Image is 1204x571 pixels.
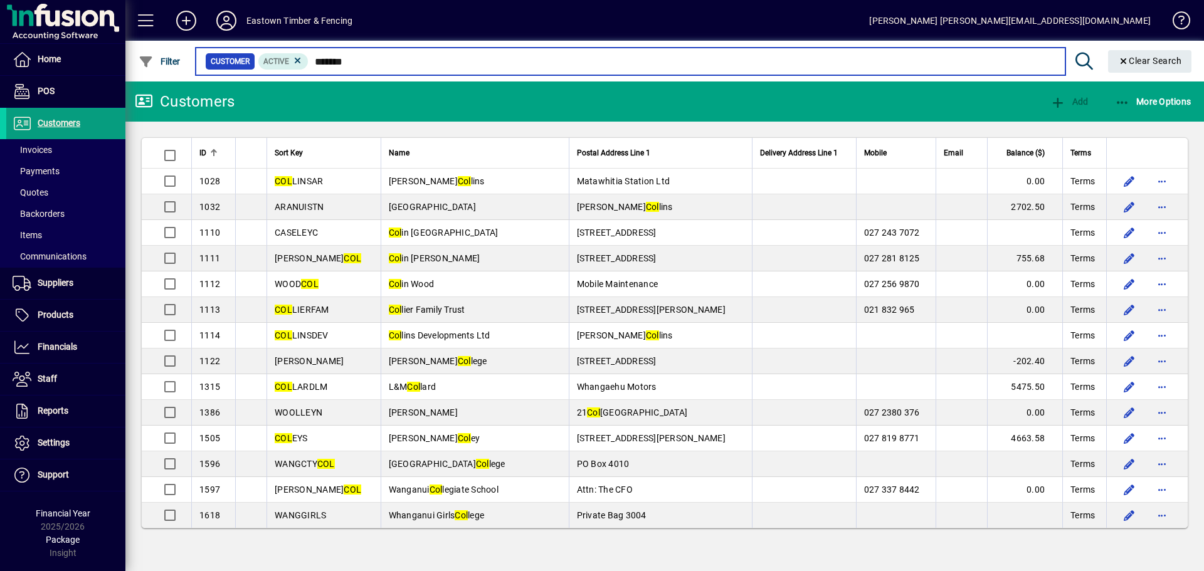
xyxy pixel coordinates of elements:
[6,182,125,203] a: Quotes
[389,407,458,417] span: [PERSON_NAME]
[389,146,561,160] div: Name
[577,510,647,520] span: Private Bag 3004
[275,330,329,340] span: LINSDEV
[389,510,485,520] span: Whanganui Girls lege
[1070,329,1095,342] span: Terms
[6,246,125,267] a: Communications
[389,253,402,263] em: Col
[13,209,65,219] span: Backorders
[389,279,435,289] span: in Wood
[389,228,499,238] span: in [GEOGRAPHIC_DATA]
[301,279,319,289] em: COL
[275,305,292,315] em: COL
[1070,175,1095,187] span: Terms
[13,187,48,197] span: Quotes
[646,202,659,212] em: Col
[275,433,308,443] span: EYS
[135,50,184,73] button: Filter
[458,356,471,366] em: Col
[38,118,80,128] span: Customers
[389,330,402,340] em: Col
[275,228,318,238] span: CASELEYC
[258,53,309,70] mat-chip: Activation Status: Active
[1152,351,1172,371] button: More options
[389,433,480,443] span: [PERSON_NAME] ey
[577,330,673,340] span: [PERSON_NAME] lins
[1152,377,1172,397] button: More options
[389,279,402,289] em: Col
[6,139,125,160] a: Invoices
[6,364,125,395] a: Staff
[389,330,490,340] span: lins Developments Ltd
[987,400,1062,426] td: 0.00
[995,146,1056,160] div: Balance ($)
[1163,3,1188,43] a: Knowledge Base
[1050,97,1088,107] span: Add
[1119,274,1139,294] button: Edit
[587,407,600,417] em: Col
[199,305,220,315] span: 1113
[344,485,361,495] em: COL
[275,176,323,186] span: LINSAR
[1119,325,1139,345] button: Edit
[577,202,673,212] span: [PERSON_NAME] lins
[13,230,42,240] span: Items
[1119,197,1139,217] button: Edit
[1152,274,1172,294] button: More options
[1152,454,1172,474] button: More options
[1119,248,1139,268] button: Edit
[864,407,920,417] span: 027 2380 376
[1006,146,1045,160] span: Balance ($)
[317,459,335,469] em: COL
[199,146,228,160] div: ID
[1152,248,1172,268] button: More options
[458,176,471,186] em: Col
[263,57,289,66] span: Active
[1152,325,1172,345] button: More options
[1152,223,1172,243] button: More options
[987,477,1062,503] td: 0.00
[199,253,220,263] span: 1111
[864,253,920,263] span: 027 281 8125
[389,228,402,238] em: Col
[1070,458,1095,470] span: Terms
[646,330,659,340] em: Col
[389,253,480,263] span: in [PERSON_NAME]
[1119,505,1139,525] button: Edit
[1070,252,1095,265] span: Terms
[1119,428,1139,448] button: Edit
[987,297,1062,323] td: 0.00
[1119,402,1139,422] button: Edit
[1112,90,1195,113] button: More Options
[987,169,1062,194] td: 0.00
[407,382,420,392] em: Col
[1070,432,1095,444] span: Terms
[275,433,292,443] em: COL
[1119,454,1139,474] button: Edit
[38,54,61,64] span: Home
[275,407,322,417] span: WOOLLEYN
[246,11,352,31] div: Eastown Timber & Fencing
[344,253,361,263] em: COL
[476,459,489,469] em: Col
[864,485,920,495] span: 027 337 8442
[38,342,77,352] span: Financials
[38,374,57,384] span: Staff
[6,268,125,299] a: Suppliers
[199,279,220,289] span: 1112
[1119,171,1139,191] button: Edit
[275,253,361,263] span: [PERSON_NAME]
[166,9,206,32] button: Add
[577,485,633,495] span: Attn: The CFO
[1070,146,1091,160] span: Terms
[38,437,70,448] span: Settings
[987,348,1062,374] td: -202.40
[6,300,125,331] a: Products
[38,469,69,479] span: Support
[275,510,326,520] span: WANGGIRLS
[199,433,220,443] span: 1505
[1152,428,1172,448] button: More options
[1115,97,1191,107] span: More Options
[199,330,220,340] span: 1114
[389,176,485,186] span: [PERSON_NAME] lins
